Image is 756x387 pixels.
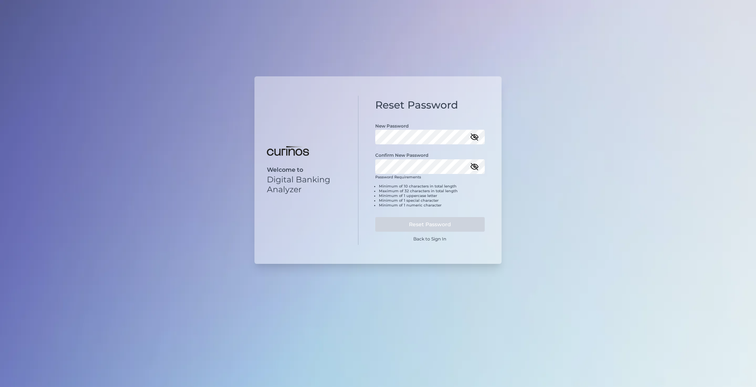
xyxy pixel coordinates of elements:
li: Minimum of 1 special character [379,198,485,203]
li: Maximum of 32 characters in total length [379,189,485,193]
label: Confirm New Password [375,152,428,158]
label: New Password [375,123,409,129]
button: Reset Password [375,217,485,232]
p: Digital Banking Analyzer [267,175,346,194]
li: Minimum of 1 uppercase letter [379,193,485,198]
a: Back to Sign In [413,236,446,242]
p: Welcome to [267,166,346,173]
img: Digital Banking Analyzer [267,146,309,156]
li: Minimum of 10 characters in total length [379,184,485,189]
div: Password Requirements [375,175,485,213]
li: Minimum of 1 numeric character [379,203,485,208]
h1: Reset Password [375,99,485,111]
